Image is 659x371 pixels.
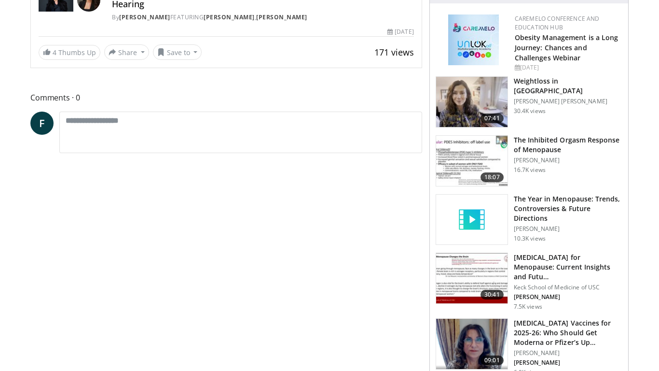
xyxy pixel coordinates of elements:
[481,114,504,123] span: 07:41
[514,135,622,155] h3: The Inhibited Orgasm Response of Menopause
[104,44,149,60] button: Share
[256,13,307,21] a: [PERSON_NAME]
[514,235,546,243] p: 10.3K views
[53,48,56,57] span: 4
[436,194,622,245] a: The Year in Menopause: Trends, Controversies & Future Directions [PERSON_NAME] 10.3K views
[436,136,508,186] img: 283c0f17-5e2d-42ba-a87c-168d447cdba4.150x105_q85_crop-smart_upscale.jpg
[481,290,504,300] span: 30:41
[515,33,618,62] a: Obesity Management is a Long Journey: Chances and Challenges Webinar
[436,76,622,128] a: 07:41 Weightloss in [GEOGRAPHIC_DATA] [PERSON_NAME] [PERSON_NAME] 30.4K views
[514,194,622,223] h3: The Year in Menopause: Trends, Controversies & Future Directions
[436,77,508,127] img: 9983fed1-7565-45be-8934-aef1103ce6e2.150x105_q85_crop-smart_upscale.jpg
[153,44,202,60] button: Save to
[514,157,622,164] p: [PERSON_NAME]
[448,14,499,65] img: 45df64a9-a6de-482c-8a90-ada250f7980c.png.150x105_q85_autocrop_double_scale_upscale_version-0.2.jpg
[30,112,54,135] a: F
[514,107,546,115] p: 30.4K views
[514,359,622,367] p: [PERSON_NAME]
[436,253,508,303] img: 47271b8a-94f4-49c8-b914-2a3d3af03a9e.150x105_q85_crop-smart_upscale.jpg
[514,225,622,233] p: [PERSON_NAME]
[514,98,622,105] p: [PERSON_NAME] [PERSON_NAME]
[436,319,508,369] img: 4e370bb1-17f0-4657-a42f-9b995da70d2f.png.150x105_q85_crop-smart_upscale.png
[514,76,622,96] h3: Weightloss in [GEOGRAPHIC_DATA]
[514,303,542,311] p: 7.5K views
[204,13,255,21] a: [PERSON_NAME]
[514,349,622,357] p: [PERSON_NAME]
[436,253,622,311] a: 30:41 [MEDICAL_DATA] for Menopause: Current Insights and Futu… Keck School of Medicine of USC [PE...
[514,293,622,301] p: [PERSON_NAME]
[514,284,622,291] p: Keck School of Medicine of USC
[30,91,422,104] span: Comments 0
[481,172,504,182] span: 18:07
[514,253,622,282] h3: [MEDICAL_DATA] for Menopause: Current Insights and Futu…
[374,46,414,58] span: 171 views
[514,166,546,174] p: 16.7K views
[112,13,413,22] div: By FEATURING ,
[119,13,170,21] a: [PERSON_NAME]
[39,45,100,60] a: 4 Thumbs Up
[436,135,622,186] a: 18:07 The Inhibited Orgasm Response of Menopause [PERSON_NAME] 16.7K views
[481,356,504,365] span: 09:01
[515,14,600,31] a: CaReMeLO Conference and Education Hub
[436,195,508,245] img: video_placeholder_short.svg
[514,318,622,347] h3: [MEDICAL_DATA] Vaccines for 2025-26: Who Should Get Moderna or Pfizer’s Up…
[387,28,413,36] div: [DATE]
[515,63,620,72] div: [DATE]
